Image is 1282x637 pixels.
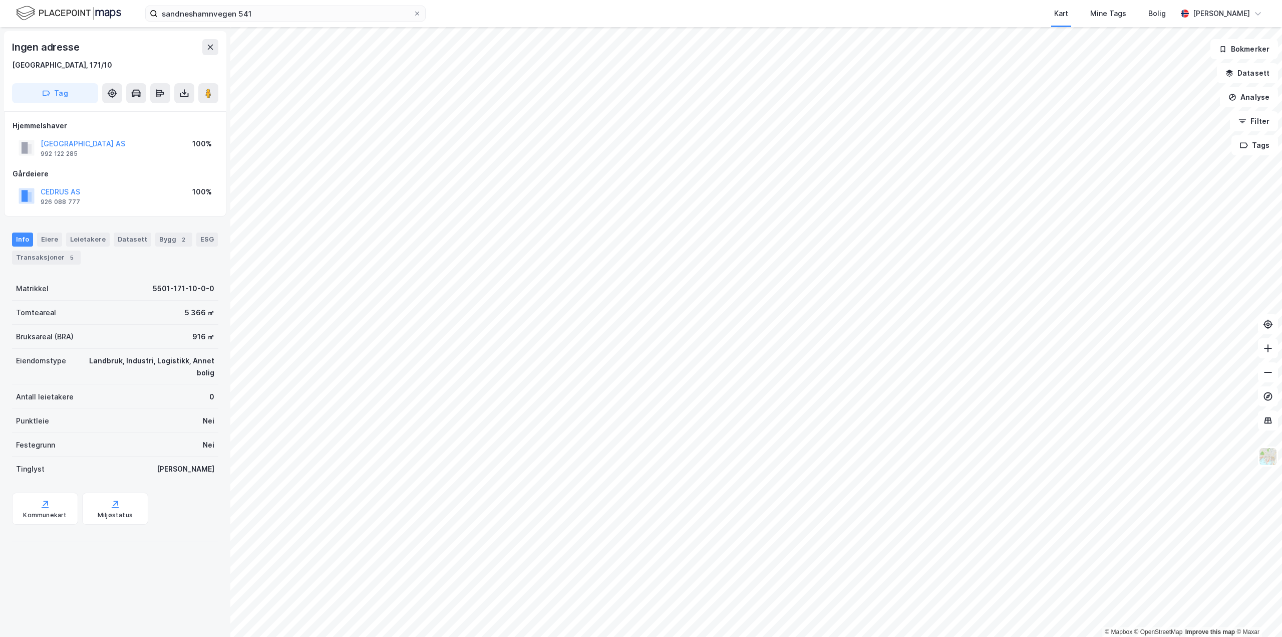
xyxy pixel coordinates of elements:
[13,120,218,132] div: Hjemmelshaver
[16,415,49,427] div: Punktleie
[16,331,74,343] div: Bruksareal (BRA)
[1185,628,1235,635] a: Improve this map
[16,5,121,22] img: logo.f888ab2527a4732fd821a326f86c7f29.svg
[157,463,214,475] div: [PERSON_NAME]
[1232,589,1282,637] iframe: Chat Widget
[1230,111,1278,131] button: Filter
[67,253,77,263] div: 5
[16,439,55,451] div: Festegrunn
[192,138,212,150] div: 100%
[185,307,214,319] div: 5 366 ㎡
[78,355,214,379] div: Landbruk, Industri, Logistikk, Annet bolig
[66,233,110,247] div: Leietakere
[41,150,78,158] div: 992 122 285
[13,168,218,180] div: Gårdeiere
[178,235,188,245] div: 2
[192,186,212,198] div: 100%
[153,283,214,295] div: 5501-171-10-0-0
[1258,447,1277,466] img: Z
[158,6,413,21] input: Søk på adresse, matrikkel, gårdeiere, leietakere eller personer
[1090,8,1126,20] div: Mine Tags
[1220,87,1278,107] button: Analyse
[155,233,192,247] div: Bygg
[1231,135,1278,155] button: Tags
[1134,628,1183,635] a: OpenStreetMap
[37,233,62,247] div: Eiere
[1105,628,1132,635] a: Mapbox
[16,283,49,295] div: Matrikkel
[12,83,98,103] button: Tag
[23,511,67,519] div: Kommunekart
[12,251,81,265] div: Transaksjoner
[1148,8,1166,20] div: Bolig
[41,198,80,206] div: 926 088 777
[12,39,81,55] div: Ingen adresse
[203,415,214,427] div: Nei
[114,233,151,247] div: Datasett
[16,307,56,319] div: Tomteareal
[1217,63,1278,83] button: Datasett
[12,59,112,71] div: [GEOGRAPHIC_DATA], 171/10
[1210,39,1278,59] button: Bokmerker
[16,355,66,367] div: Eiendomstype
[16,463,45,475] div: Tinglyst
[1193,8,1250,20] div: [PERSON_NAME]
[209,391,214,403] div: 0
[203,439,214,451] div: Nei
[192,331,214,343] div: 916 ㎡
[16,391,74,403] div: Antall leietakere
[98,511,133,519] div: Miljøstatus
[196,233,218,247] div: ESG
[12,233,33,247] div: Info
[1054,8,1068,20] div: Kart
[1232,589,1282,637] div: Kontrollprogram for chat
